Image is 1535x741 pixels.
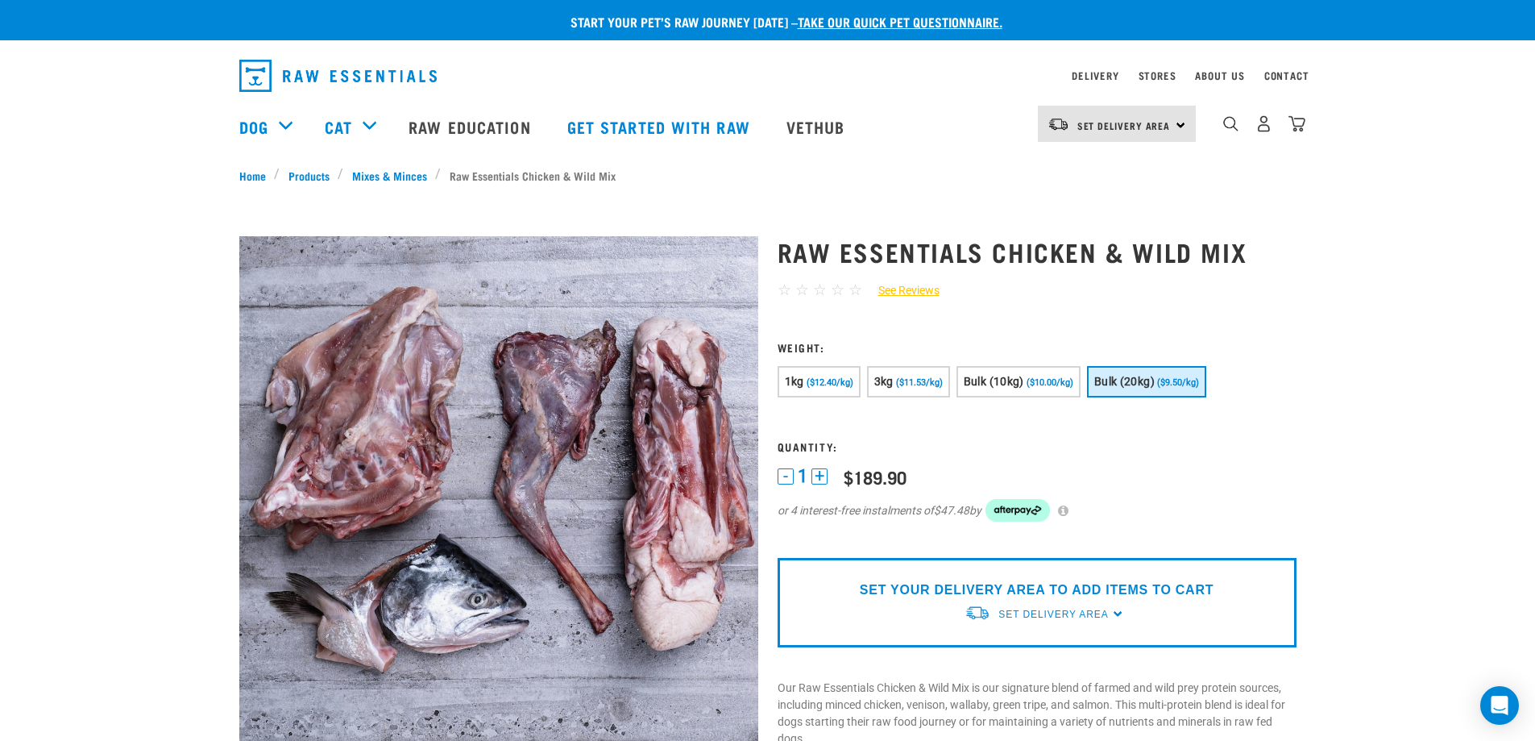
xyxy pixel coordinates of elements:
button: 1kg ($12.40/kg) [778,366,861,398]
div: or 4 interest-free instalments of by [778,499,1296,522]
button: Bulk (20kg) ($9.50/kg) [1087,366,1206,398]
span: Set Delivery Area [1077,123,1171,128]
h1: Raw Essentials Chicken & Wild Mix [778,237,1296,266]
span: ☆ [778,281,791,299]
a: About Us [1195,73,1244,78]
button: + [811,468,828,485]
span: ($10.00/kg) [1027,377,1073,388]
span: ☆ [795,281,809,299]
a: Raw Education [392,94,550,159]
a: Vethub [770,94,865,159]
span: ($12.40/kg) [807,377,853,388]
span: ☆ [848,281,862,299]
button: - [778,468,794,485]
div: $189.90 [844,467,906,487]
img: Raw Essentials Logo [239,60,437,92]
a: Delivery [1072,73,1118,78]
a: Dog [239,114,268,139]
h3: Weight: [778,341,1296,353]
h3: Quantity: [778,440,1296,452]
a: Get started with Raw [551,94,770,159]
span: Set Delivery Area [998,609,1108,620]
button: Bulk (10kg) ($10.00/kg) [956,366,1081,398]
a: take our quick pet questionnaire. [798,18,1002,25]
img: van-moving.png [1048,117,1069,131]
span: ($9.50/kg) [1157,377,1199,388]
span: ($11.53/kg) [896,377,943,388]
a: Home [239,167,275,184]
img: Afterpay [985,499,1050,522]
span: $47.48 [934,502,969,519]
a: Mixes & Minces [343,167,435,184]
a: See Reviews [862,282,940,299]
a: Contact [1264,73,1309,78]
div: Open Intercom Messenger [1480,686,1519,725]
span: Bulk (10kg) [964,375,1024,388]
span: Bulk (20kg) [1094,375,1155,388]
nav: breadcrumbs [239,167,1296,184]
span: ☆ [813,281,827,299]
span: ☆ [831,281,844,299]
img: home-icon-1@2x.png [1223,116,1238,131]
span: 1kg [785,375,804,388]
a: Stores [1139,73,1176,78]
span: 3kg [874,375,894,388]
a: Cat [325,114,352,139]
nav: dropdown navigation [226,53,1309,98]
a: Products [280,167,338,184]
p: SET YOUR DELIVERY AREA TO ADD ITEMS TO CART [860,581,1213,600]
img: van-moving.png [965,605,990,622]
img: home-icon@2x.png [1288,115,1305,132]
button: 3kg ($11.53/kg) [867,366,950,398]
span: 1 [798,468,807,485]
img: user.png [1255,115,1272,132]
